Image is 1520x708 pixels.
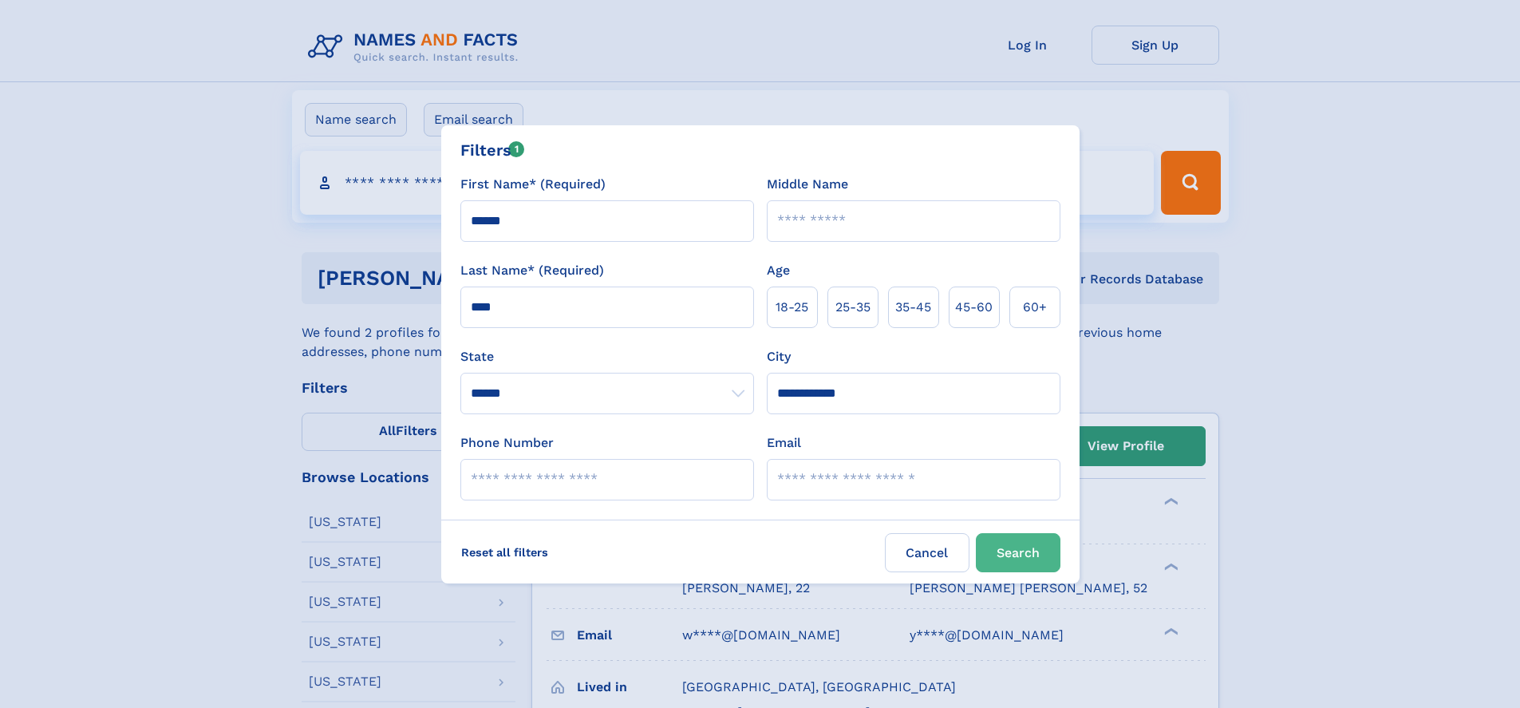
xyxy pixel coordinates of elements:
[767,433,801,453] label: Email
[835,298,871,317] span: 25‑35
[460,138,525,162] div: Filters
[1023,298,1047,317] span: 60+
[955,298,993,317] span: 45‑60
[451,533,559,572] label: Reset all filters
[460,433,554,453] label: Phone Number
[767,261,790,280] label: Age
[460,261,604,280] label: Last Name* (Required)
[767,175,848,194] label: Middle Name
[767,347,791,366] label: City
[976,533,1060,572] button: Search
[895,298,931,317] span: 35‑45
[460,175,606,194] label: First Name* (Required)
[885,533,969,572] label: Cancel
[776,298,808,317] span: 18‑25
[460,347,754,366] label: State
